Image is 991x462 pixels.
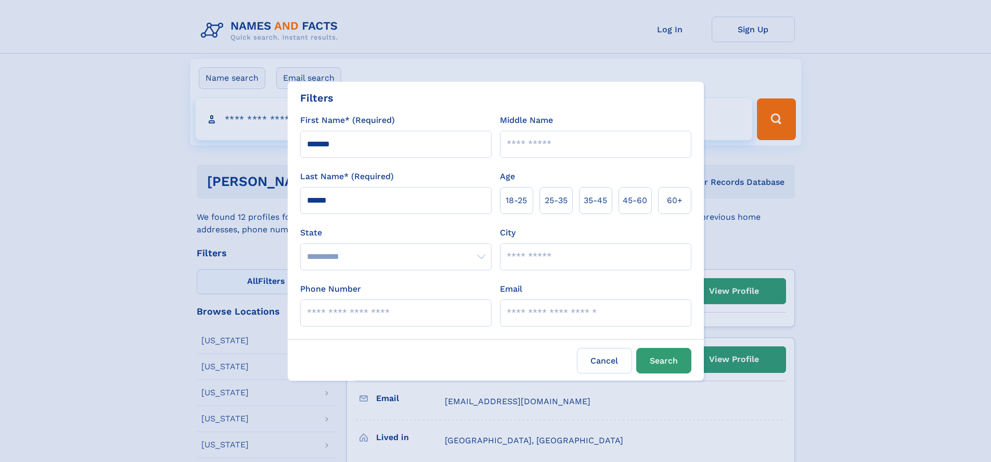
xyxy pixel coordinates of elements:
[667,194,683,207] span: 60+
[500,283,522,295] label: Email
[300,283,361,295] label: Phone Number
[577,348,632,373] label: Cancel
[300,170,394,183] label: Last Name* (Required)
[636,348,691,373] button: Search
[500,170,515,183] label: Age
[300,90,333,106] div: Filters
[500,227,516,239] label: City
[300,227,492,239] label: State
[545,194,568,207] span: 25‑35
[500,114,553,127] label: Middle Name
[584,194,607,207] span: 35‑45
[300,114,395,127] label: First Name* (Required)
[623,194,647,207] span: 45‑60
[506,194,527,207] span: 18‑25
